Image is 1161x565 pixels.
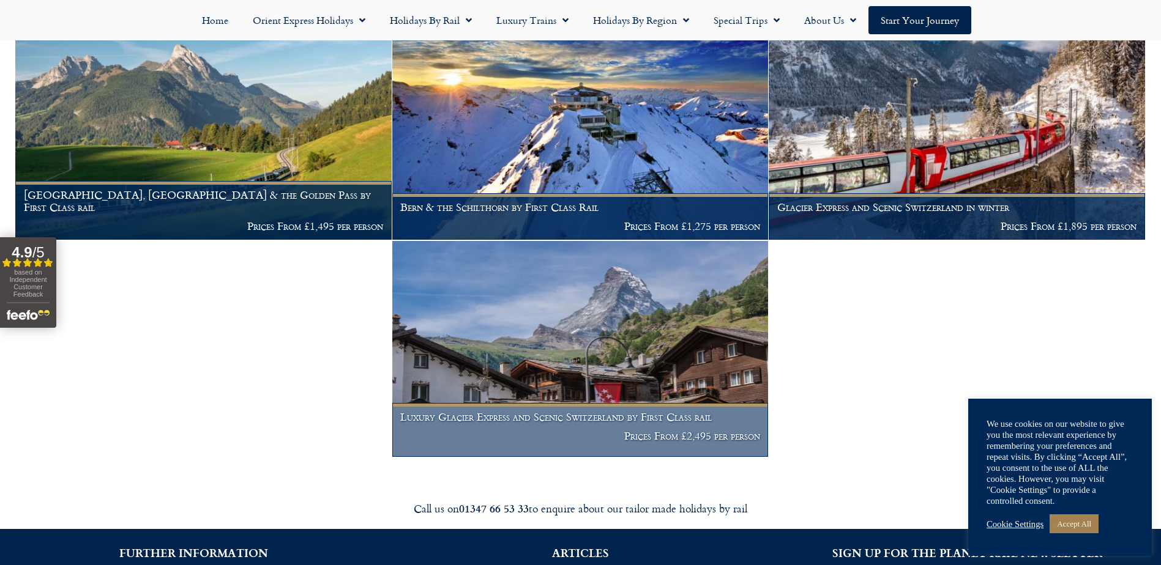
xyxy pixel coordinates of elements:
[24,189,384,213] h1: [GEOGRAPHIC_DATA], [GEOGRAPHIC_DATA] & the Golden Pass by First Class rail
[400,220,760,232] p: Prices From £1,275 per person
[777,220,1137,232] p: Prices From £1,895 per person
[793,547,1143,558] h2: SIGN UP FOR THE PLANET RAIL NEWSLETTER
[238,501,924,515] div: Call us on to enquire about our tailor made holidays by rail
[392,24,769,240] a: Bern & the Schilthorn by First Class Rail Prices From £1,275 per person
[15,24,392,240] a: [GEOGRAPHIC_DATA], [GEOGRAPHIC_DATA] & the Golden Pass by First Class rail Prices From £1,495 per...
[484,6,581,34] a: Luxury Trains
[392,241,769,457] a: Luxury Glacier Express and Scenic Switzerland by First Class rail Prices From £2,495 per person
[400,201,760,213] h1: Bern & the Schilthorn by First Class Rail
[400,411,760,423] h1: Luxury Glacier Express and Scenic Switzerland by First Class rail
[987,519,1043,530] a: Cookie Settings
[459,500,529,516] strong: 01347 66 53 33
[777,201,1137,213] h1: Glacier Express and Scenic Switzerland in winter
[868,6,971,34] a: Start your Journey
[792,6,868,34] a: About Us
[701,6,792,34] a: Special Trips
[1050,514,1099,533] a: Accept All
[18,547,368,558] h2: FURTHER INFORMATION
[190,6,241,34] a: Home
[769,24,1146,240] a: Glacier Express and Scenic Switzerland in winter Prices From £1,895 per person
[405,547,755,558] h2: ARTICLES
[6,6,1155,34] nav: Menu
[24,220,384,232] p: Prices From £1,495 per person
[581,6,701,34] a: Holidays by Region
[400,430,760,442] p: Prices From £2,495 per person
[241,6,378,34] a: Orient Express Holidays
[987,418,1133,506] div: We use cookies on our website to give you the most relevant experience by remembering your prefer...
[378,6,484,34] a: Holidays by Rail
